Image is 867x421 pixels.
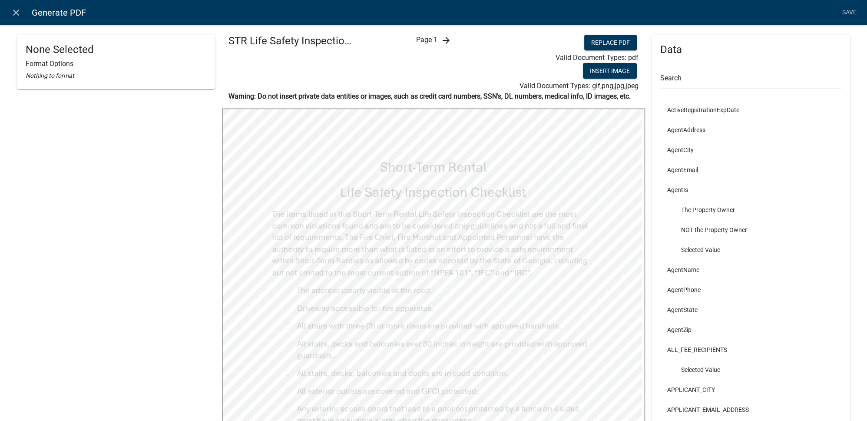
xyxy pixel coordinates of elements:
li: AgentIs [660,180,841,200]
li: AgentAddress [660,120,841,140]
li: AgentCity [660,140,841,160]
li: NOT the Property Owner [660,220,841,240]
li: AgentZip [660,320,841,340]
span: Page 1 [416,36,437,44]
a: Save [838,4,860,21]
button: Insert Image [583,63,637,79]
li: ALL_FEE_RECIPIENTS [660,340,841,360]
li: Selected Value [660,240,841,260]
li: AgentPhone [660,280,841,300]
li: AgentState [660,300,841,320]
i: Nothing to format [26,72,74,79]
i: arrow_forward [440,35,451,46]
li: AgentEmail [660,160,841,180]
li: Selected Value [660,360,841,380]
li: AgentName [660,260,841,280]
span: Valid Document Types: gif,png,jpg,jpeg [520,82,639,90]
li: APPLICANT_CITY [660,380,841,400]
li: The Property Owner [660,200,841,220]
p: Warning: Do not insert private data entities or images, such as credit card numbers, SSN’s, DL nu... [228,91,639,102]
li: APPLICANT_EMAIL_ADDRESS [660,400,841,420]
button: Replace PDF [584,35,637,50]
span: Generate PDF [32,4,86,21]
h4: Data [660,43,841,56]
li: ActiveRegistrationExpDate [660,100,841,120]
i: close [11,7,21,18]
h4: STR Life Safety Inspection Checklist.pdf [228,35,357,47]
h6: Format Options [26,60,207,68]
span: Valid Document Types: pdf [556,53,639,62]
h4: None Selected [26,43,207,56]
